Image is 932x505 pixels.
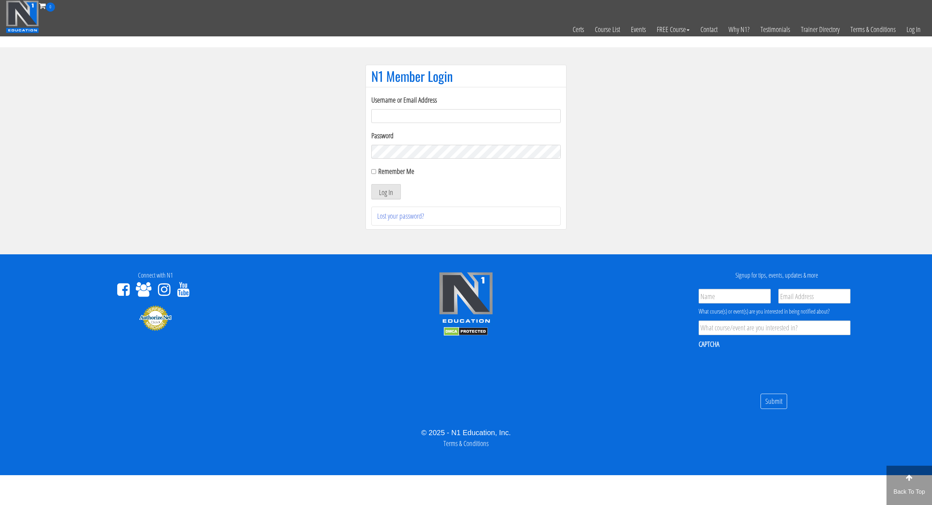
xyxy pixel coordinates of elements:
[443,438,489,448] a: Terms & Conditions
[699,354,809,382] iframe: reCAPTCHA
[5,427,927,438] div: © 2025 - N1 Education, Inc.
[371,69,561,83] h1: N1 Member Login
[886,488,932,496] p: Back To Top
[377,211,424,221] a: Lost your password?
[39,1,55,11] a: 0
[761,394,787,409] input: Submit
[699,339,719,349] label: CAPTCHA
[845,12,901,47] a: Terms & Conditions
[444,327,488,336] img: DMCA.com Protection Status
[699,289,771,303] input: Name
[699,307,850,316] div: What course(s) or event(s) are you interested in being notified about?
[439,272,493,326] img: n1-edu-logo
[371,130,561,141] label: Password
[589,12,625,47] a: Course List
[699,321,850,335] input: What course/event are you interested in?
[755,12,795,47] a: Testimonials
[46,3,55,12] span: 0
[778,289,850,303] input: Email Address
[625,12,651,47] a: Events
[695,12,723,47] a: Contact
[723,12,755,47] a: Why N1?
[901,12,926,47] a: Log In
[371,184,401,199] button: Log In
[5,272,305,279] h4: Connect with N1
[627,272,927,279] h4: Signup for tips, events, updates & more
[651,12,695,47] a: FREE Course
[6,0,39,33] img: n1-education
[795,12,845,47] a: Trainer Directory
[378,166,414,176] label: Remember Me
[139,305,172,331] img: Authorize.Net Merchant - Click to Verify
[567,12,589,47] a: Certs
[371,95,561,106] label: Username or Email Address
